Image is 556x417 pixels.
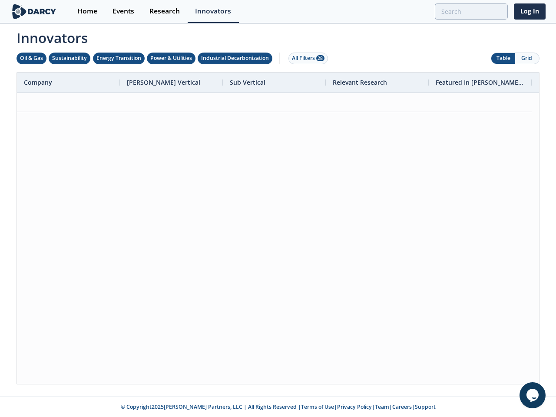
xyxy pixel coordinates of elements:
div: Industrial Decarbonization [201,54,269,62]
div: Home [77,8,97,15]
button: Oil & Gas [17,53,46,64]
div: Sustainability [52,54,87,62]
p: © Copyright 2025 [PERSON_NAME] Partners, LLC | All Rights Reserved | | | | | [12,403,544,411]
div: All Filters [292,54,324,62]
span: Relevant Research [333,78,387,86]
span: Featured In [PERSON_NAME] Live [436,78,525,86]
iframe: chat widget [520,382,547,408]
button: All Filters 28 [288,53,328,64]
input: Advanced Search [435,3,508,20]
div: Power & Utilities [150,54,192,62]
button: Power & Utilities [147,53,195,64]
div: Events [113,8,134,15]
img: logo-wide.svg [10,4,58,19]
a: Privacy Policy [337,403,372,410]
button: Sustainability [49,53,90,64]
span: Company [24,78,52,86]
button: Table [491,53,515,64]
div: Oil & Gas [20,54,43,62]
a: Careers [392,403,412,410]
span: Sub Vertical [230,78,265,86]
button: Industrial Decarbonization [198,53,272,64]
a: Log In [514,3,546,20]
div: Innovators [195,8,231,15]
a: Terms of Use [301,403,334,410]
span: Innovators [10,24,546,48]
span: 28 [316,55,324,61]
button: Grid [515,53,539,64]
div: Research [149,8,180,15]
div: Energy Transition [96,54,141,62]
span: [PERSON_NAME] Vertical [127,78,200,86]
a: Support [415,403,436,410]
a: Team [375,403,389,410]
button: Energy Transition [93,53,145,64]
